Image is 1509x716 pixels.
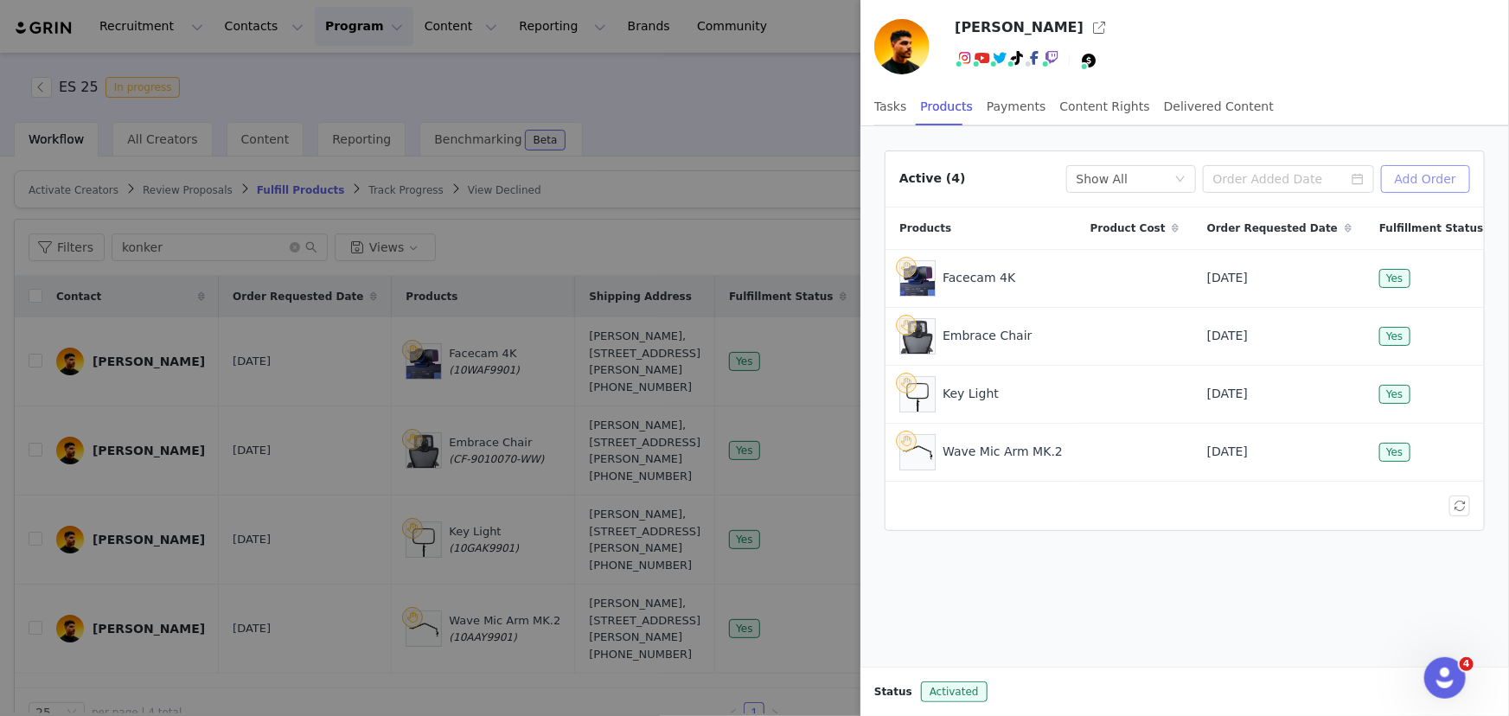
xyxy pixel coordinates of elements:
[943,327,1032,345] div: Embrace Chair
[987,87,1046,126] div: Payments
[1207,385,1248,403] span: [DATE]
[943,269,1015,287] div: Facecam 4K
[874,684,912,700] span: Status
[943,385,999,403] div: Key Light
[1164,87,1274,126] div: Delivered Content
[885,150,1485,531] article: Active
[1207,269,1248,287] span: [DATE]
[1460,657,1474,671] span: 4
[1381,165,1470,193] button: Add Order
[1352,173,1364,185] i: icon: calendar
[874,19,930,74] img: 9e869fd8-1c72-4f80-9e5d-adc1e0eefa6d.jpg
[1424,657,1466,699] iframe: Intercom live chat
[874,87,907,126] div: Tasks
[921,681,988,702] span: Activated
[1077,166,1129,192] div: Show All
[1203,165,1374,193] input: Order Added Date
[1379,221,1483,236] span: Fulfillment Status
[921,87,973,126] div: Products
[1207,443,1248,461] span: [DATE]
[1207,327,1248,345] span: [DATE]
[900,443,935,461] img: 08faa488-d2f6-4451-b1ae-7eba10532b91.png
[1090,221,1166,236] span: Product Cost
[899,169,966,188] div: Active (4)
[899,221,951,236] span: Products
[1060,87,1150,126] div: Content Rights
[958,51,972,65] img: instagram.svg
[1207,221,1338,236] span: Order Requested Date
[900,319,935,354] img: f9581786-bc82-447a-8ca8-282df4e406a9.png
[900,261,935,296] img: 6a09719a-2022-4355-976d-32d14dca2d24.png
[900,377,935,412] img: d0944a71-ef84-4aaf-9981-e1dd29ce0172.png
[955,17,1084,38] h3: [PERSON_NAME]
[943,443,1063,461] div: Wave Mic Arm MK.2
